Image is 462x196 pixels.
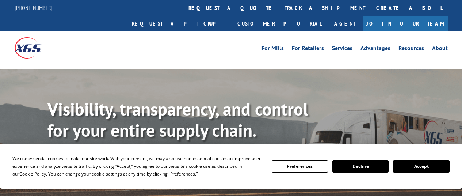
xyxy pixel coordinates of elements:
[47,98,308,142] b: Visibility, transparency, and control for your entire supply chain.
[12,155,263,178] div: We use essential cookies to make our site work. With your consent, we may also use non-essential ...
[15,4,53,11] a: [PHONE_NUMBER]
[393,160,449,173] button: Accept
[261,45,284,53] a: For Mills
[272,160,328,173] button: Preferences
[170,171,195,177] span: Preferences
[292,45,324,53] a: For Retailers
[19,171,46,177] span: Cookie Policy
[332,160,389,173] button: Decline
[432,45,448,53] a: About
[126,16,232,31] a: Request a pickup
[363,16,448,31] a: Join Our Team
[360,45,390,53] a: Advantages
[332,45,352,53] a: Services
[398,45,424,53] a: Resources
[327,16,363,31] a: Agent
[232,16,327,31] a: Customer Portal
